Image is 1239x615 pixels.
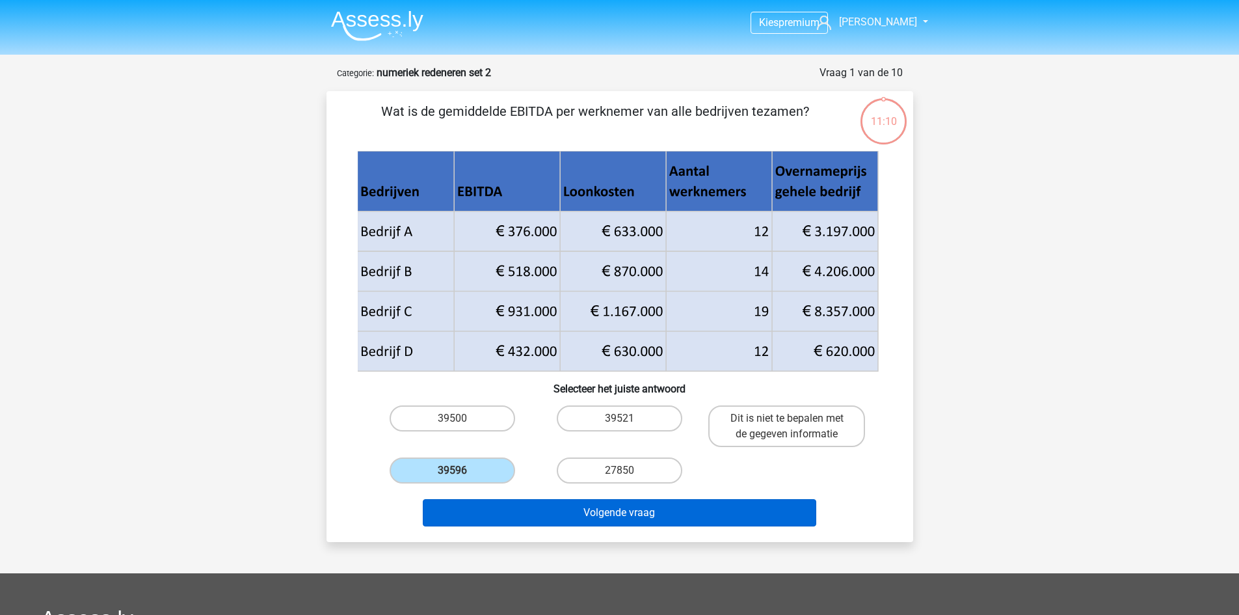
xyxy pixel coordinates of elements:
a: [PERSON_NAME] [812,14,918,30]
span: Kies [759,16,779,29]
label: 39521 [557,405,682,431]
div: Vraag 1 van de 10 [819,65,903,81]
span: [PERSON_NAME] [839,16,917,28]
button: Volgende vraag [423,499,816,526]
span: premium [779,16,819,29]
small: Categorie: [337,68,374,78]
p: Wat is de gemiddelde EBITDA per werknemer van alle bedrijven tezamen? [347,102,844,141]
img: Assessly [331,10,423,41]
div: 11:10 [859,97,908,130]
strong: numeriek redeneren set 2 [377,66,491,79]
label: 39500 [390,405,515,431]
label: Dit is niet te bepalen met de gegeven informatie [708,405,865,447]
label: 39596 [390,458,515,484]
a: Kiespremium [751,14,827,31]
h6: Selecteer het juiste antwoord [347,372,892,395]
label: 27850 [557,458,682,484]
